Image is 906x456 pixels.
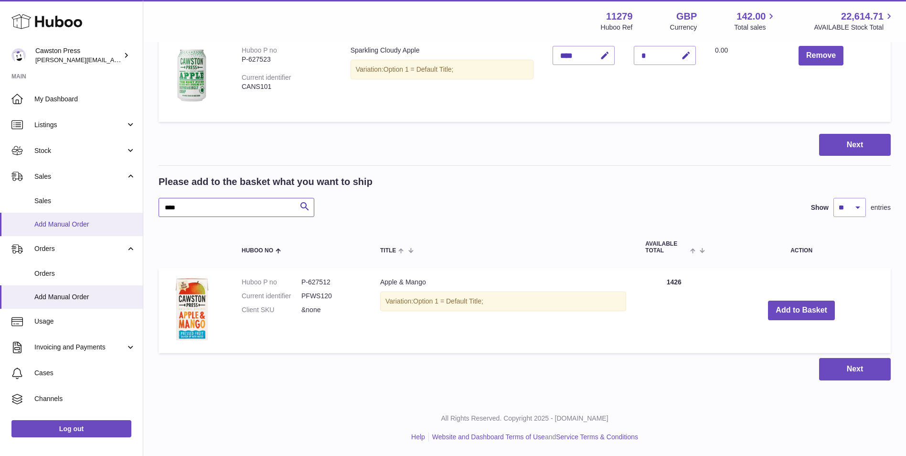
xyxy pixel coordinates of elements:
dd: PFWS120 [301,292,361,301]
p: All Rights Reserved. Copyright 2025 - [DOMAIN_NAME] [151,414,898,423]
dd: P-627512 [301,278,361,287]
button: Remove [799,46,843,65]
div: Huboo Ref [601,23,633,32]
span: 142.00 [736,10,766,23]
span: Add Manual Order [34,293,136,302]
span: [PERSON_NAME][EMAIL_ADDRESS][PERSON_NAME][DOMAIN_NAME] [35,56,243,64]
span: Usage [34,317,136,326]
a: 142.00 Total sales [734,10,777,32]
button: Next [819,358,891,380]
span: Sales [34,172,126,181]
a: Service Terms & Conditions [556,433,638,441]
dt: Huboo P no [242,278,301,287]
td: 1426 [636,268,712,353]
div: Current identifier [242,74,291,81]
div: Cawston Press [35,46,121,65]
div: Currency [670,23,697,32]
img: thomas.carson@cawstonpress.com [11,48,26,63]
span: AVAILABLE Total [645,241,688,253]
span: entries [871,203,891,212]
span: My Dashboard [34,95,136,104]
div: Variation: [380,292,626,311]
button: Next [819,134,891,156]
dd: &none [301,305,361,315]
dt: Client SKU [242,305,301,315]
span: Add Manual Order [34,220,136,229]
li: and [429,433,638,442]
label: Show [811,203,829,212]
img: Sparkling Cloudy Apple [168,46,216,109]
div: Huboo P no [242,46,277,54]
span: Invoicing and Payments [34,343,126,352]
span: Title [380,248,396,254]
span: Huboo no [242,248,273,254]
span: AVAILABLE Stock Total [814,23,895,32]
span: Stock [34,146,126,155]
img: Apple & Mango [168,278,216,341]
span: Sales [34,196,136,206]
div: CANS101 [242,82,331,91]
span: Orders [34,269,136,278]
th: Action [712,231,891,263]
span: Orders [34,244,126,253]
h2: Please add to the basket what you want to ship [159,175,373,188]
strong: GBP [676,10,697,23]
div: P-627523 [242,55,331,64]
span: 22,614.71 [841,10,884,23]
span: Channels [34,394,136,403]
span: Total sales [734,23,777,32]
strong: 11279 [606,10,633,23]
span: Listings [34,120,126,130]
button: Add to Basket [768,301,835,320]
a: Website and Dashboard Terms of Use [432,433,545,441]
td: Sparkling Cloudy Apple [341,36,543,121]
span: Option 1 = Default Title; [413,297,483,305]
a: Help [411,433,425,441]
dt: Current identifier [242,292,301,301]
span: Cases [34,369,136,378]
span: 0.00 [715,46,728,54]
a: 22,614.71 AVAILABLE Stock Total [814,10,895,32]
span: Option 1 = Default Title; [384,65,454,73]
td: Apple & Mango [371,268,636,353]
a: Log out [11,420,131,437]
div: Variation: [351,60,533,79]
